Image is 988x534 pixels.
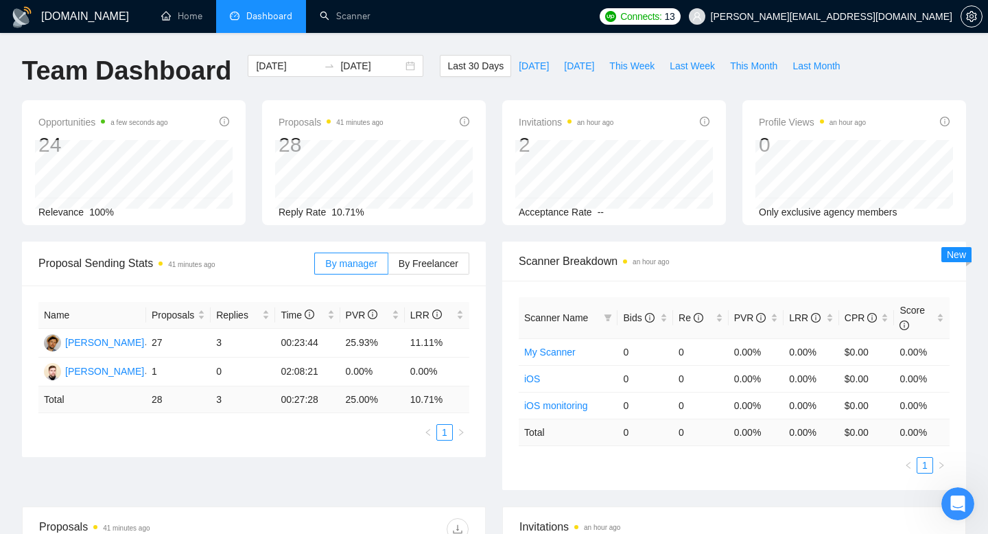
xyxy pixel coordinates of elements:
[38,255,314,272] span: Proposal Sending Stats
[420,424,436,441] button: left
[146,358,211,386] td: 1
[168,261,215,268] time: 41 minutes ago
[89,207,114,218] span: 100%
[679,312,703,323] span: Re
[405,386,469,413] td: 10.71 %
[556,55,602,77] button: [DATE]
[899,305,925,331] span: Score
[457,428,465,437] span: right
[602,55,662,77] button: This Week
[22,55,231,87] h1: Team Dashboard
[410,310,442,321] span: LRR
[785,55,847,77] button: Last Month
[900,457,917,474] li: Previous Page
[281,310,314,321] span: Time
[899,321,909,330] span: info-circle
[947,249,966,260] span: New
[519,132,613,158] div: 2
[324,60,335,71] span: swap-right
[246,10,292,22] span: Dashboard
[665,9,675,24] span: 13
[577,119,613,126] time: an hour ago
[146,302,211,329] th: Proposals
[941,487,974,520] iframe: Intercom live chat
[839,419,895,445] td: $ 0.00
[940,117,950,126] span: info-circle
[519,114,613,130] span: Invitations
[146,386,211,413] td: 28
[220,117,229,126] span: info-circle
[44,363,61,380] img: MS
[933,457,950,474] li: Next Page
[692,12,702,21] span: user
[38,132,168,158] div: 24
[65,364,144,379] div: [PERSON_NAME]
[845,312,877,323] span: CPR
[211,358,275,386] td: 0
[722,55,785,77] button: This Month
[867,313,877,323] span: info-circle
[933,457,950,474] button: right
[620,9,661,24] span: Connects:
[609,58,655,73] span: This Week
[730,58,777,73] span: This Month
[38,386,146,413] td: Total
[729,338,784,365] td: 0.00%
[110,119,167,126] time: a few seconds ago
[152,307,195,323] span: Proposals
[729,392,784,419] td: 0.00%
[839,392,895,419] td: $0.00
[424,428,432,437] span: left
[961,5,983,27] button: setting
[279,207,326,218] span: Reply Rate
[917,457,933,474] li: 1
[524,312,588,323] span: Scanner Name
[784,419,839,445] td: 0.00 %
[44,365,144,376] a: MS[PERSON_NAME]
[811,313,821,323] span: info-circle
[453,424,469,441] button: right
[519,207,592,218] span: Acceptance Rate
[511,55,556,77] button: [DATE]
[584,524,620,531] time: an hour ago
[617,392,673,419] td: 0
[325,258,377,269] span: By manager
[211,386,275,413] td: 3
[275,358,340,386] td: 02:08:21
[904,461,913,469] span: left
[756,313,766,323] span: info-circle
[324,60,335,71] span: to
[623,312,654,323] span: Bids
[784,392,839,419] td: 0.00%
[564,58,594,73] span: [DATE]
[673,392,729,419] td: 0
[605,11,616,22] img: upwork-logo.png
[436,424,453,441] li: 1
[734,312,766,323] span: PVR
[211,329,275,358] td: 3
[346,310,378,321] span: PVR
[340,58,403,73] input: End date
[320,10,370,22] a: searchScanner
[894,338,950,365] td: 0.00%
[759,114,866,130] span: Profile Views
[279,114,384,130] span: Proposals
[432,310,442,319] span: info-circle
[961,11,983,22] a: setting
[146,329,211,358] td: 27
[617,338,673,365] td: 0
[662,55,722,77] button: Last Week
[216,307,259,323] span: Replies
[305,310,314,319] span: info-circle
[275,329,340,358] td: 00:23:44
[792,58,840,73] span: Last Month
[230,11,239,21] span: dashboard
[673,365,729,392] td: 0
[524,347,576,358] a: My Scanner
[759,207,897,218] span: Only exclusive agency members
[670,58,715,73] span: Last Week
[256,58,318,73] input: Start date
[917,458,932,473] a: 1
[336,119,383,126] time: 41 minutes ago
[633,258,669,266] time: an hour ago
